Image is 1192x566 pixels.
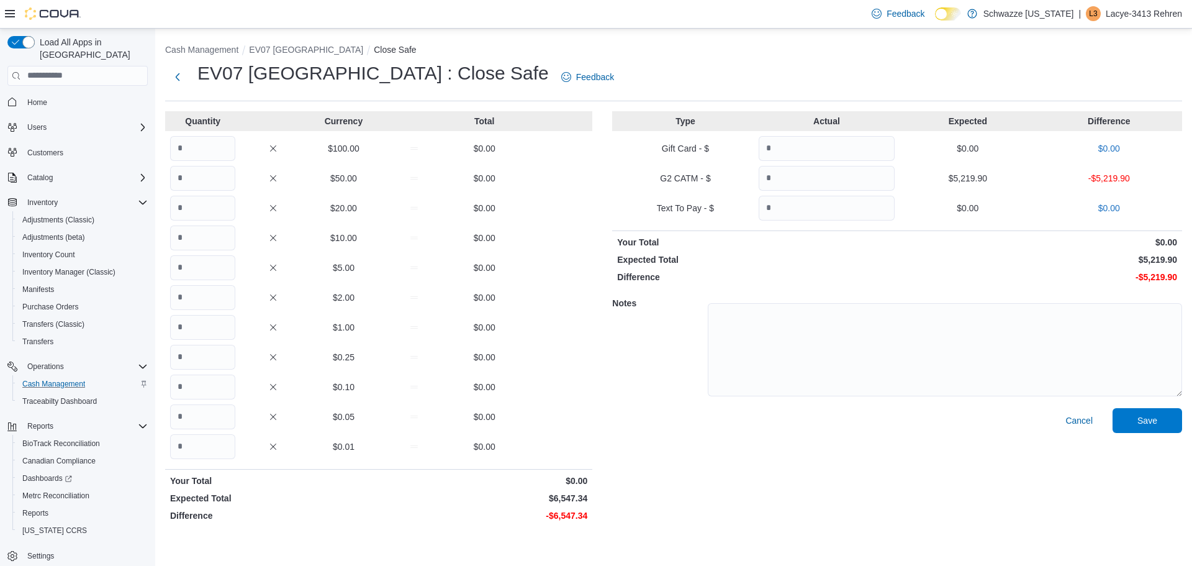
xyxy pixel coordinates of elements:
p: Expected Total [617,253,895,266]
button: EV07 [GEOGRAPHIC_DATA] [249,45,363,55]
p: $0.00 [452,232,517,244]
p: $5,219.90 [900,172,1036,185]
p: G2 CATM - $ [617,172,753,185]
span: Inventory [27,198,58,208]
span: Inventory Manager (Classic) [22,267,115,277]
p: Actual [759,115,895,127]
a: Inventory Count [17,247,80,262]
a: Transfers [17,334,58,349]
a: Home [22,95,52,110]
p: -$5,219.90 [900,271,1177,283]
input: Quantity [170,404,235,429]
p: $0.00 [452,411,517,423]
button: Metrc Reconciliation [12,487,153,504]
span: Dashboards [17,471,148,486]
button: Cancel [1060,408,1098,433]
input: Quantity [170,345,235,370]
input: Quantity [170,166,235,191]
span: Reports [17,506,148,521]
span: Canadian Compliance [17,454,148,468]
button: Inventory [22,195,63,210]
p: $0.00 [452,262,517,274]
p: $0.00 [1041,142,1177,155]
p: $0.00 [900,202,1036,214]
p: $0.00 [900,142,1036,155]
a: Customers [22,145,68,160]
span: Inventory Manager (Classic) [17,265,148,280]
a: Purchase Orders [17,299,84,314]
input: Quantity [170,255,235,280]
button: Manifests [12,281,153,298]
span: Adjustments (Classic) [22,215,94,225]
p: $0.00 [381,475,587,487]
span: Purchase Orders [22,302,79,312]
button: Operations [22,359,69,374]
div: Lacye-3413 Rehren [1086,6,1101,21]
p: Currency [311,115,376,127]
input: Quantity [759,136,895,161]
span: L3 [1089,6,1097,21]
span: Home [22,94,148,110]
input: Quantity [170,315,235,340]
button: Customers [2,144,153,162]
p: | [1078,6,1081,21]
a: Cash Management [17,377,90,391]
button: Inventory [2,194,153,211]
p: Lacye-3413 Rehren [1106,6,1182,21]
p: $5.00 [311,262,376,274]
p: $2.00 [311,291,376,304]
p: $0.10 [311,381,376,393]
button: Cash Management [12,375,153,393]
span: Operations [27,362,64,372]
button: Adjustments (beta) [12,229,153,246]
span: Transfers [22,337,53,347]
span: Purchase Orders [17,299,148,314]
input: Quantity [170,434,235,459]
a: Inventory Manager (Classic) [17,265,120,280]
a: Reports [17,506,53,521]
p: Quantity [170,115,235,127]
button: Inventory Manager (Classic) [12,263,153,281]
span: Inventory Count [17,247,148,262]
p: $100.00 [311,142,376,155]
span: Load All Apps in [GEOGRAPHIC_DATA] [35,36,148,61]
p: $0.25 [311,351,376,363]
button: Users [22,120,52,135]
h1: EV07 [GEOGRAPHIC_DATA] : Close Safe [197,61,549,86]
p: Gift Card - $ [617,142,753,155]
span: Transfers [17,334,148,349]
p: Expected [900,115,1036,127]
button: Home [2,93,153,111]
span: Users [22,120,148,135]
a: Dashboards [12,470,153,487]
p: -$6,547.34 [381,509,587,522]
p: $6,547.34 [381,492,587,504]
input: Dark Mode [935,7,961,21]
p: $0.00 [452,172,517,185]
img: Cova [25,7,81,20]
span: Reports [22,508,48,518]
p: $0.00 [452,351,517,363]
span: Canadian Compliance [22,456,96,466]
button: BioTrack Reconciliation [12,435,153,452]
button: Close Safe [374,45,416,55]
p: -$5,219.90 [1041,172,1177,185]
span: Home [27,98,47,107]
span: Transfers (Classic) [17,317,148,332]
input: Quantity [759,196,895,221]
p: $0.00 [1041,202,1177,214]
h5: Notes [612,291,705,316]
span: BioTrack Reconciliation [17,436,148,451]
a: Transfers (Classic) [17,317,89,332]
span: Metrc Reconciliation [22,491,89,501]
p: $0.00 [452,440,517,453]
p: Difference [617,271,895,283]
p: $0.00 [900,236,1177,249]
p: Expected Total [170,492,376,504]
span: Cash Management [17,377,148,391]
button: Reports [12,504,153,522]
p: $0.00 [452,291,517,304]
input: Quantity [170,375,235,399]
button: Catalog [22,170,58,185]
span: [US_STATE] CCRS [22,526,87,536]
